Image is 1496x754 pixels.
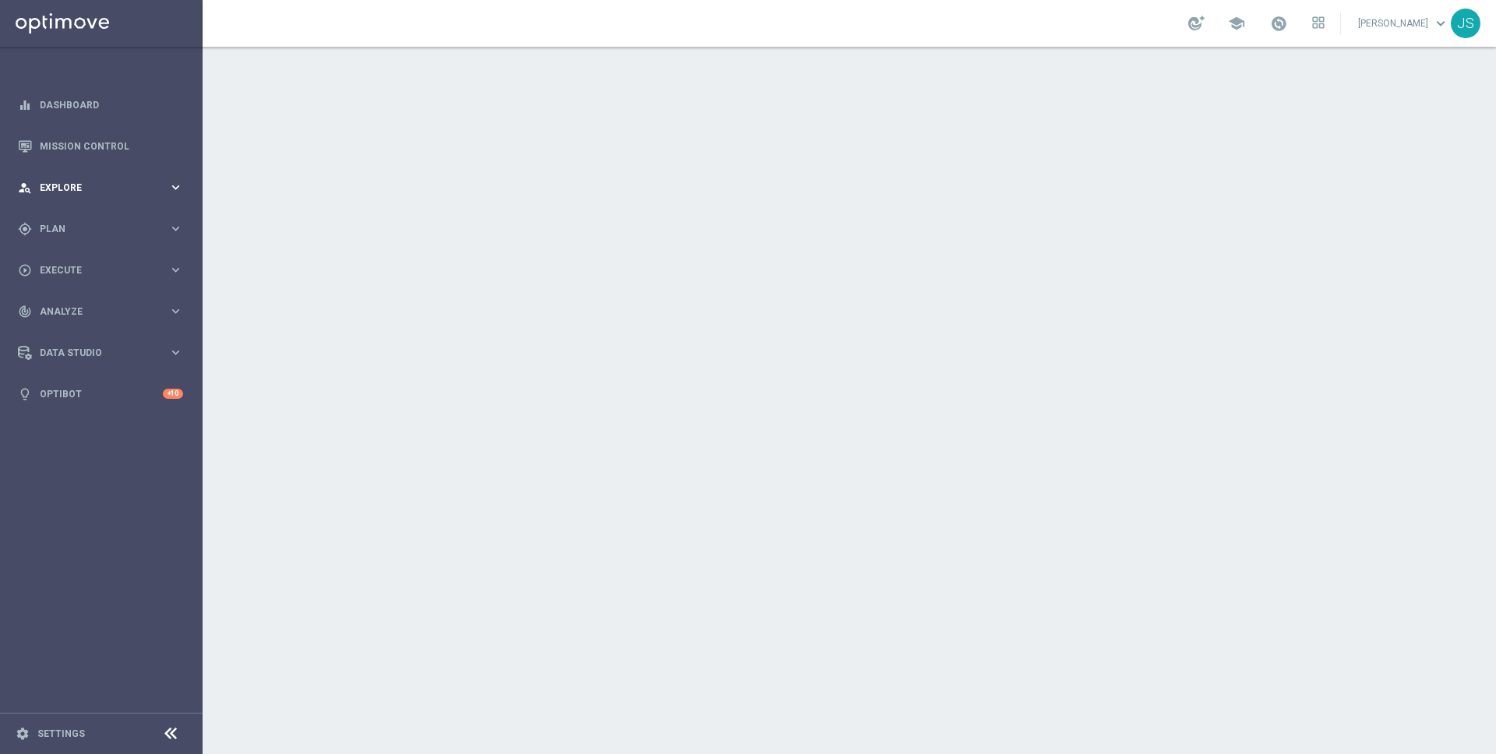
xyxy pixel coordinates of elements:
button: equalizer Dashboard [17,99,184,111]
i: keyboard_arrow_right [168,304,183,319]
i: track_changes [18,305,32,319]
div: Data Studio [18,346,168,360]
button: person_search Explore keyboard_arrow_right [17,181,184,194]
span: Data Studio [40,348,168,358]
a: [PERSON_NAME]keyboard_arrow_down [1357,12,1451,35]
div: JS [1451,9,1480,38]
span: Explore [40,183,168,192]
div: +10 [163,389,183,399]
div: Explore [18,181,168,195]
span: Execute [40,266,168,275]
a: Optibot [40,373,163,414]
span: Plan [40,224,168,234]
a: Settings [37,729,85,738]
button: Data Studio keyboard_arrow_right [17,347,184,359]
div: Optibot [18,373,183,414]
i: play_circle_outline [18,263,32,277]
i: equalizer [18,98,32,112]
span: school [1228,15,1245,32]
i: lightbulb [18,387,32,401]
i: keyboard_arrow_right [168,221,183,236]
a: Mission Control [40,125,183,167]
button: play_circle_outline Execute keyboard_arrow_right [17,264,184,277]
div: Execute [18,263,168,277]
a: Dashboard [40,84,183,125]
i: person_search [18,181,32,195]
button: lightbulb Optibot +10 [17,388,184,400]
i: keyboard_arrow_right [168,262,183,277]
div: Plan [18,222,168,236]
div: Dashboard [18,84,183,125]
button: gps_fixed Plan keyboard_arrow_right [17,223,184,235]
i: gps_fixed [18,222,32,236]
button: Mission Control [17,140,184,153]
span: Analyze [40,307,168,316]
div: Mission Control [18,125,183,167]
i: settings [16,727,30,741]
button: track_changes Analyze keyboard_arrow_right [17,305,184,318]
i: keyboard_arrow_right [168,345,183,360]
i: keyboard_arrow_right [168,180,183,195]
div: Analyze [18,305,168,319]
span: keyboard_arrow_down [1432,15,1449,32]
